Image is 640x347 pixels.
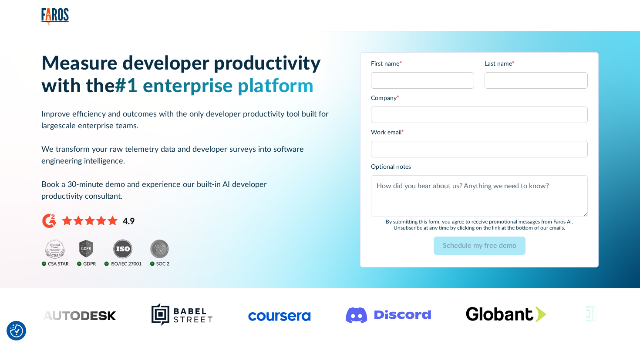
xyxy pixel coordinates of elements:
form: Email Form [371,60,588,260]
label: Company [371,94,588,103]
img: Logo of the online learning platform Coursera. [249,307,311,321]
button: Cookie Settings [10,324,23,337]
img: 4.9 stars on G2 [41,213,135,229]
label: Work email [371,128,588,137]
label: Last name [485,60,588,69]
p: Improve efficiency and outcomes with the only developer productivity tool built for largescale en... [41,109,339,203]
img: Logo of the design software company Autodesk. [26,308,116,320]
span: #1 enterprise platform [115,77,313,96]
img: Logo of the communication platform Discord. [346,305,431,324]
div: By submitting this form, you agree to receive promotional messages from Faros Al. Unsubscribe at ... [371,219,588,231]
img: Globant's logo [466,306,547,322]
h1: Measure developer productivity with the [41,53,339,99]
img: Logo of the analytics and reporting company Faros. [41,8,69,26]
a: home [41,8,69,26]
label: Optional notes [371,163,588,172]
img: Revisit consent button [10,324,23,337]
img: Babel Street logo png [151,302,213,327]
img: ISO, GDPR, SOC2, and CSA Star compliance badges [41,239,169,267]
label: First name [371,60,474,69]
input: Schedule my free demo [434,237,525,255]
